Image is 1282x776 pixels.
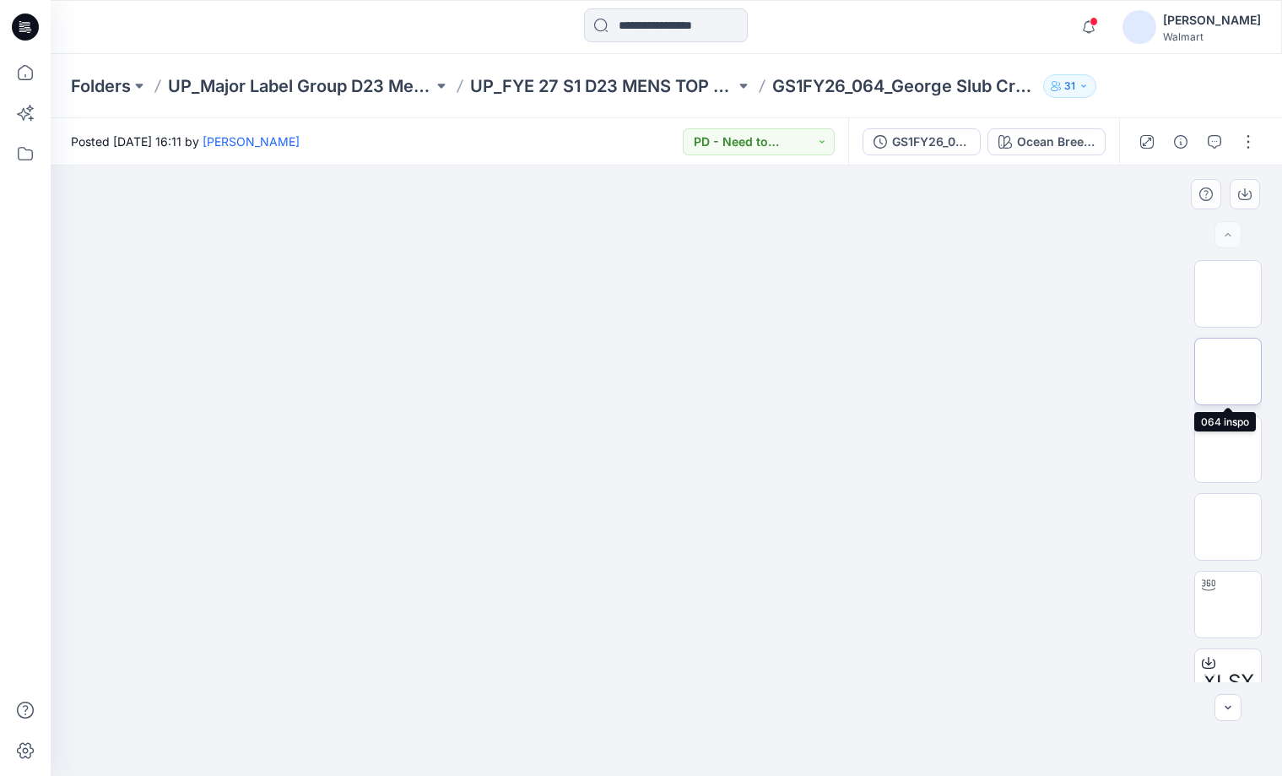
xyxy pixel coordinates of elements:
div: Walmart [1163,30,1261,43]
div: Ocean Breeze [1017,133,1095,151]
button: 31 [1043,74,1096,98]
span: Posted [DATE] 16:11 by [71,133,300,150]
div: [PERSON_NAME] [1163,10,1261,30]
a: Folders [71,74,131,98]
p: GS1FY26_064_George Slub Crew Neck [772,74,1037,98]
a: [PERSON_NAME] [203,134,300,149]
button: Details [1167,128,1194,155]
button: Ocean Breeze [987,128,1106,155]
div: GS1FY26_064_George Slub Crew Neck [892,133,970,151]
button: GS1FY26_064_George Slub Crew Neck [863,128,981,155]
p: 31 [1064,77,1075,95]
a: UP_Major Label Group D23 Men's Tops [168,74,433,98]
a: UP_FYE 27 S1 D23 MENS TOP MAJOR LABEL GROUP_ [470,74,735,98]
img: avatar [1122,10,1156,44]
span: XLSX [1203,667,1254,697]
